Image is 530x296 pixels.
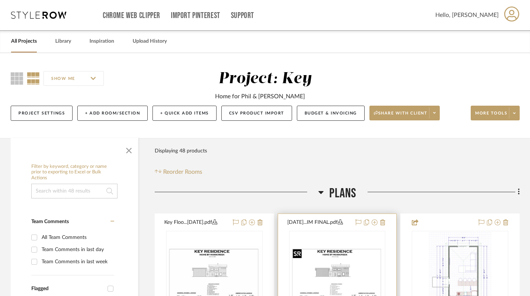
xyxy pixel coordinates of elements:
span: Plans [329,186,357,201]
input: Search within 48 results [31,184,117,198]
button: + Add Room/Section [77,106,148,121]
button: Share with client [369,106,440,120]
button: Budget & Invoicing [297,106,365,121]
div: Home for Phil & [PERSON_NAME] [215,92,305,101]
span: More tools [475,110,507,121]
a: Upload History [133,36,167,46]
a: Import Pinterest [171,13,220,19]
button: [DATE]...IM FINAL.pdf [287,218,351,227]
button: Reorder Rooms [155,168,202,176]
a: Inspiration [89,36,114,46]
button: Project Settings [11,106,73,121]
span: Share with client [374,110,428,121]
a: Chrome Web Clipper [103,13,160,19]
h6: Filter by keyword, category or name prior to exporting to Excel or Bulk Actions [31,164,117,181]
div: Project: Key [218,71,312,87]
div: Flagged [31,286,104,292]
a: Support [231,13,254,19]
div: Team Comments in last day [42,244,112,256]
button: Key Floo...[DATE].pdf [164,218,228,227]
div: Team Comments in last week [42,256,112,268]
div: All Team Comments [42,232,112,243]
button: + Quick Add Items [152,106,217,121]
button: Close [122,142,136,156]
span: Reorder Rooms [163,168,202,176]
a: All Projects [11,36,37,46]
a: Library [55,36,71,46]
button: CSV Product Import [221,106,292,121]
div: Displaying 48 products [155,144,207,158]
button: More tools [471,106,520,120]
span: Team Comments [31,219,69,224]
span: Hello, [PERSON_NAME] [435,11,499,20]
